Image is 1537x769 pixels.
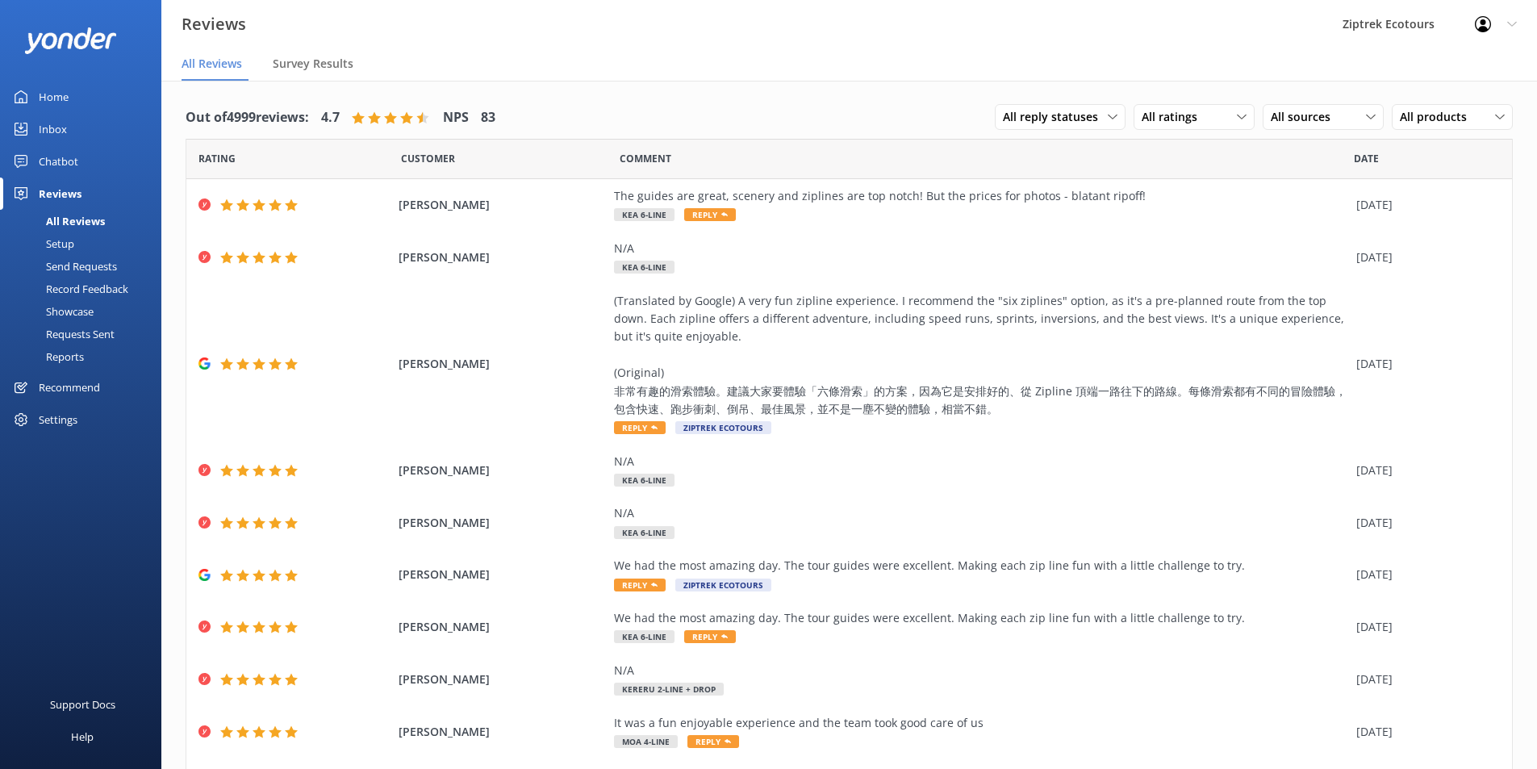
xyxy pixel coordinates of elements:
span: Question [620,151,671,166]
span: [PERSON_NAME] [399,355,607,373]
a: All Reviews [10,210,161,232]
span: Ziptrek Ecotours [675,421,771,434]
div: (Translated by Google) A very fun zipline experience. I recommend the "six ziplines" option, as i... [614,292,1348,419]
div: Help [71,721,94,753]
div: Send Requests [10,255,117,278]
h4: NPS [443,107,469,128]
span: [PERSON_NAME] [399,514,607,532]
div: Settings [39,403,77,436]
span: Kea 6-Line [614,261,675,274]
div: Support Docs [50,688,115,721]
div: It was a fun enjoyable experience and the team took good care of us [614,714,1348,732]
div: Showcase [10,300,94,323]
span: Date [198,151,236,166]
span: Kereru 2-Line + Drop [614,683,724,696]
div: [DATE] [1356,566,1492,583]
span: Survey Results [273,56,353,72]
span: Kea 6-Line [614,474,675,487]
span: [PERSON_NAME] [399,566,607,583]
div: Home [39,81,69,113]
span: All sources [1271,108,1340,126]
span: Reply [614,421,666,434]
h4: 83 [481,107,495,128]
span: Reply [684,630,736,643]
div: N/A [614,662,1348,679]
div: [DATE] [1356,514,1492,532]
div: N/A [614,240,1348,257]
h4: 4.7 [321,107,340,128]
span: All ratings [1142,108,1207,126]
span: Kea 6-Line [614,526,675,539]
div: Inbox [39,113,67,145]
div: [DATE] [1356,196,1492,214]
div: Record Feedback [10,278,128,300]
span: [PERSON_NAME] [399,618,607,636]
h3: Reviews [182,11,246,37]
div: Recommend [39,371,100,403]
div: Requests Sent [10,323,115,345]
div: We had the most amazing day. The tour guides were excellent. Making each zip line fun with a litt... [614,609,1348,627]
span: Reply [687,735,739,748]
div: Chatbot [39,145,78,178]
h4: Out of 4999 reviews: [186,107,309,128]
div: N/A [614,504,1348,522]
div: [DATE] [1356,723,1492,741]
span: [PERSON_NAME] [399,249,607,266]
span: Reply [684,208,736,221]
span: Ziptrek Ecotours [675,579,771,591]
div: Reports [10,345,84,368]
span: All products [1400,108,1476,126]
span: [PERSON_NAME] [399,462,607,479]
div: [DATE] [1356,671,1492,688]
span: [PERSON_NAME] [399,671,607,688]
img: yonder-white-logo.png [24,27,117,54]
a: Showcase [10,300,161,323]
span: [PERSON_NAME] [399,196,607,214]
span: All reply statuses [1003,108,1108,126]
div: [DATE] [1356,462,1492,479]
a: Record Feedback [10,278,161,300]
div: Setup [10,232,74,255]
span: Date [401,151,455,166]
div: Reviews [39,178,81,210]
div: The guides are great, scenery and ziplines are top notch! But the prices for photos - blatant rip... [614,187,1348,205]
div: All Reviews [10,210,105,232]
div: [DATE] [1356,355,1492,373]
span: Reply [614,579,666,591]
span: Kea 6-Line [614,208,675,221]
span: Moa 4-Line [614,735,678,748]
a: Reports [10,345,161,368]
div: [DATE] [1356,618,1492,636]
span: [PERSON_NAME] [399,723,607,741]
a: Send Requests [10,255,161,278]
div: We had the most amazing day. The tour guides were excellent. Making each zip line fun with a litt... [614,557,1348,575]
div: [DATE] [1356,249,1492,266]
div: N/A [614,453,1348,470]
span: Kea 6-Line [614,630,675,643]
a: Setup [10,232,161,255]
a: Requests Sent [10,323,161,345]
span: All Reviews [182,56,242,72]
span: Date [1354,151,1379,166]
